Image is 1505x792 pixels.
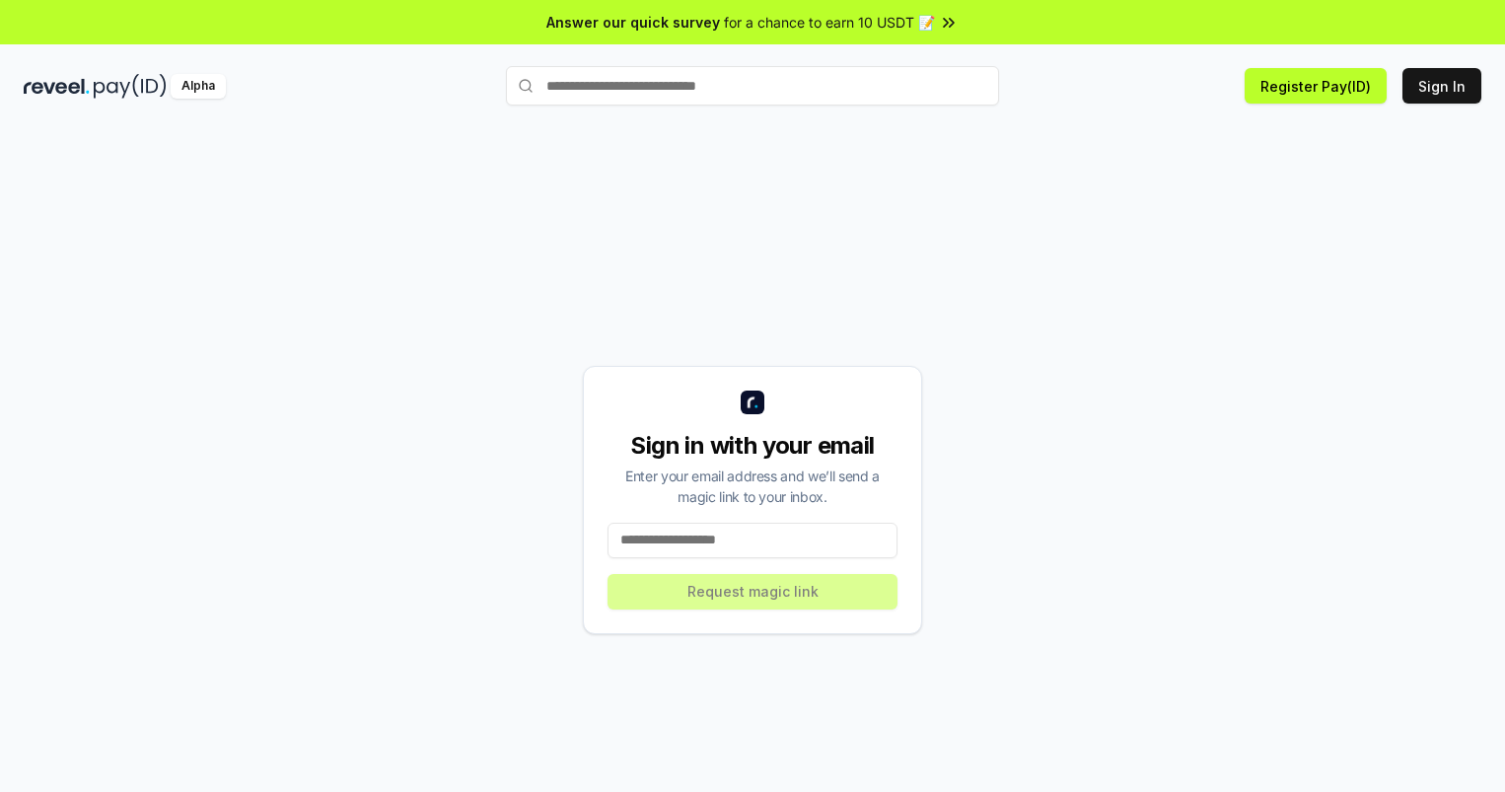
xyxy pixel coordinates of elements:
span: for a chance to earn 10 USDT 📝 [724,12,935,33]
img: reveel_dark [24,74,90,99]
button: Register Pay(ID) [1245,68,1387,104]
button: Sign In [1402,68,1481,104]
div: Sign in with your email [608,430,897,462]
img: logo_small [741,391,764,414]
div: Alpha [171,74,226,99]
div: Enter your email address and we’ll send a magic link to your inbox. [608,466,897,507]
span: Answer our quick survey [546,12,720,33]
img: pay_id [94,74,167,99]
